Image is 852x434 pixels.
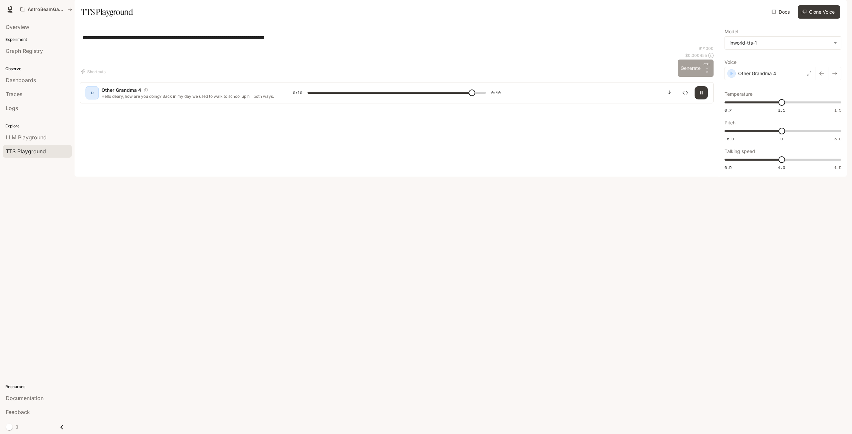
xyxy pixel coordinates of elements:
[141,88,150,92] button: Copy Voice ID
[725,149,755,154] p: Talking speed
[725,120,736,125] p: Pitch
[778,165,785,170] span: 1.0
[663,86,676,99] button: Download audio
[725,37,841,49] div: inworld-tts-1
[725,29,738,34] p: Model
[102,93,277,99] p: Hello deary, how are you doing? Back in my day we used to walk to school up hill both ways.
[703,62,711,70] p: CTRL +
[80,66,108,77] button: Shortcuts
[725,165,732,170] span: 0.5
[81,5,133,19] h1: TTS Playground
[17,3,75,16] button: All workspaces
[778,107,785,113] span: 1.1
[703,62,711,74] p: ⏎
[685,53,707,58] p: $ 0.000455
[738,70,776,77] p: Other Grandma 4
[780,136,783,142] span: 0
[87,87,98,98] div: D
[491,89,501,96] span: 0:10
[102,87,141,93] p: Other Grandma 4
[834,165,841,170] span: 1.5
[679,86,692,99] button: Inspect
[725,92,752,96] p: Temperature
[725,60,737,65] p: Voice
[293,89,302,96] span: 0:10
[834,136,841,142] span: 5.0
[798,5,840,19] button: Clone Voice
[678,60,714,77] button: GenerateCTRL +⏎
[730,40,830,46] div: inworld-tts-1
[770,5,792,19] a: Docs
[28,7,65,12] p: AstroBeamGame
[699,46,714,51] p: 91 / 1000
[725,107,732,113] span: 0.7
[725,136,734,142] span: -5.0
[834,107,841,113] span: 1.5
